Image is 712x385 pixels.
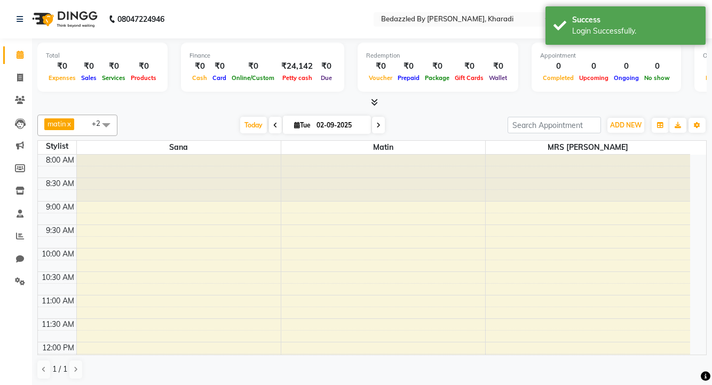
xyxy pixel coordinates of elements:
div: ₹0 [317,60,336,73]
button: ADD NEW [607,118,644,133]
img: logo [27,4,100,34]
div: ₹0 [99,60,128,73]
div: 9:00 AM [44,202,76,213]
div: ₹0 [395,60,422,73]
a: x [66,119,71,128]
span: Petty cash [280,74,315,82]
div: ₹0 [452,60,486,73]
span: 1 / 1 [52,364,67,375]
div: Finance [189,51,336,60]
input: Search Appointment [508,117,601,133]
span: Voucher [366,74,395,82]
span: Tue [291,121,313,129]
div: Login Successfully. [572,26,698,37]
span: Package [422,74,452,82]
div: 0 [540,60,576,73]
span: MRS [PERSON_NAME] [486,141,690,154]
span: Sales [78,74,99,82]
div: 0 [642,60,673,73]
div: 11:00 AM [39,295,76,307]
input: 2025-09-02 [313,117,367,133]
div: Redemption [366,51,510,60]
span: Products [128,74,159,82]
div: 10:00 AM [39,248,76,260]
div: Success [572,14,698,26]
span: Wallet [486,74,510,82]
span: Ongoing [611,74,642,82]
div: 8:30 AM [44,178,76,189]
div: ₹0 [46,60,78,73]
b: 08047224946 [117,4,164,34]
span: Due [318,74,335,82]
div: ₹24,142 [277,60,317,73]
span: Services [99,74,128,82]
div: 12:00 PM [40,342,76,354]
div: 11:30 AM [39,319,76,330]
div: 9:30 AM [44,225,76,236]
span: Gift Cards [452,74,486,82]
span: matin [48,119,66,128]
div: ₹0 [366,60,395,73]
div: 0 [576,60,611,73]
div: ₹0 [189,60,210,73]
span: Cash [189,74,210,82]
div: Total [46,51,159,60]
span: matin [281,141,485,154]
span: ADD NEW [610,121,642,129]
span: Completed [540,74,576,82]
span: Upcoming [576,74,611,82]
div: Appointment [540,51,673,60]
span: Card [210,74,229,82]
span: Today [240,117,267,133]
div: ₹0 [78,60,99,73]
div: ₹0 [229,60,277,73]
div: ₹0 [486,60,510,73]
div: ₹0 [128,60,159,73]
span: +2 [92,119,108,127]
span: Online/Custom [229,74,277,82]
div: ₹0 [210,60,229,73]
div: 8:00 AM [44,155,76,166]
span: Sana [77,141,281,154]
div: Stylist [38,141,76,152]
span: Expenses [46,74,78,82]
div: 10:30 AM [39,272,76,283]
span: No show [642,74,673,82]
div: 0 [611,60,642,73]
div: ₹0 [422,60,452,73]
span: Prepaid [395,74,422,82]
